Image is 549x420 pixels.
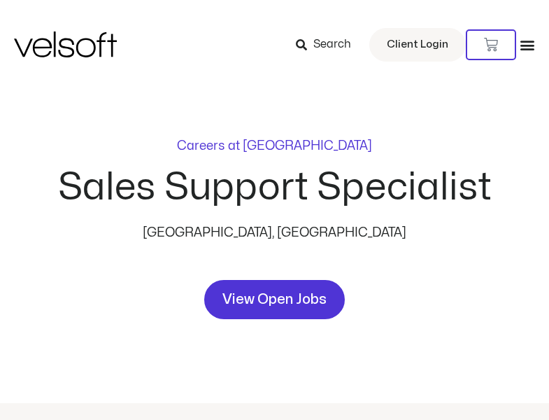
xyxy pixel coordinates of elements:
[128,223,422,243] p: [GEOGRAPHIC_DATA], [GEOGRAPHIC_DATA]
[58,169,492,206] h2: Sales Support Specialist
[222,288,327,311] span: View Open Jobs
[369,28,466,62] a: Client Login
[296,33,361,57] a: Search
[520,37,535,52] div: Menu Toggle
[387,36,448,54] span: Client Login
[14,31,117,57] img: Velsoft Training Materials
[177,140,372,153] p: Careers at [GEOGRAPHIC_DATA]
[313,36,351,54] span: Search
[204,280,345,319] a: View Open Jobs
